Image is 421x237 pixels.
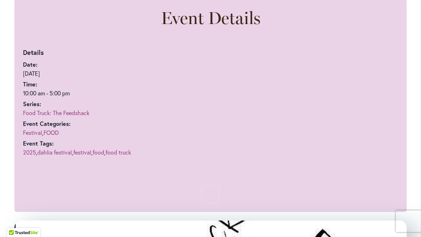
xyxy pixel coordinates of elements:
div: 10:00 am - 5:00 pm [23,89,138,98]
dd: , [23,128,138,137]
h3: Details [23,47,138,58]
a: dahlia festival [37,148,72,156]
a: Food Truck: The Feedshack [23,109,89,117]
abbr: 2025-08-23 [23,70,40,77]
dt: Time: [23,81,138,87]
dt: Event Tags: [23,141,138,146]
dt: Series: [23,101,138,107]
dt: Date: [23,62,138,67]
dt: Event Categories: [23,121,138,127]
a: Festival [23,129,42,136]
h2: Event Details [23,8,398,28]
a: food [93,148,104,156]
iframe: Launch Accessibility Center [5,212,26,232]
a: festival [73,148,91,156]
a: FOOD [43,129,59,136]
dd: , , , , [23,148,138,157]
a: 2025 [23,148,36,156]
div: 2025-08-23 [23,89,138,98]
a: food truck [106,148,131,156]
